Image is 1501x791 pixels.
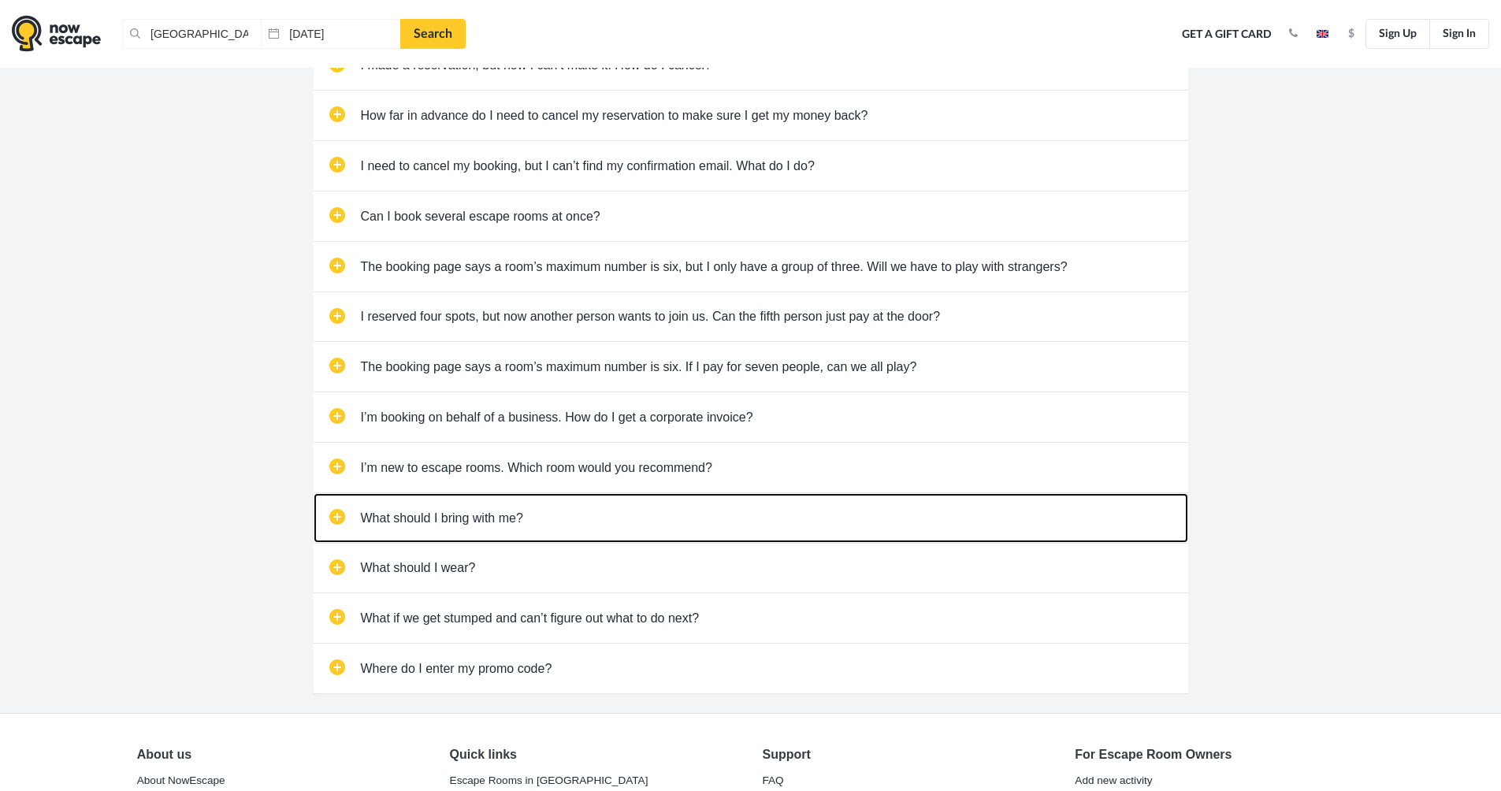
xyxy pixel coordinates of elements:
a: What should I bring with me? [314,493,1188,543]
input: Date [261,19,399,49]
a: Can I book several escape rooms at once? [314,191,1188,241]
img: en.jpg [1317,30,1328,38]
strong: $ [1348,28,1354,39]
div: Quick links [450,745,739,764]
div: Support [762,745,1051,764]
div: About us [137,745,426,764]
a: I’m booking on behalf of a business. How do I get a corporate invoice? [314,392,1188,442]
a: I’m new to escape rooms. Which room would you recommend? [314,443,1188,492]
a: The booking page says a room’s maximum number is six, but I only have a group of three. Will we h... [314,242,1188,292]
a: What if we get stumped and can’t figure out what to do next? [314,593,1188,643]
a: Get a Gift Card [1176,17,1277,52]
a: Search [400,19,466,49]
a: Where do I enter my promo code? [314,644,1188,693]
img: logo [12,15,101,52]
div: For Escape Room Owners [1075,745,1364,764]
button: $ [1340,26,1362,42]
a: I reserved four spots, but now another person wants to join us. Can the fifth person just pay at ... [314,292,1188,342]
a: The booking page says a room’s maximum number is six. If I pay for seven people, can we all play? [314,342,1188,392]
a: I need to cancel my booking, but I can’t find my confirmation email. What do I do? [314,141,1188,191]
input: Place or Room Name [122,19,261,49]
a: How far in advance do I need to cancel my reservation to make sure I get my money back? [314,91,1188,140]
a: Sign Up [1365,19,1430,49]
a: Sign In [1429,19,1489,49]
a: What should I wear? [314,544,1188,593]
